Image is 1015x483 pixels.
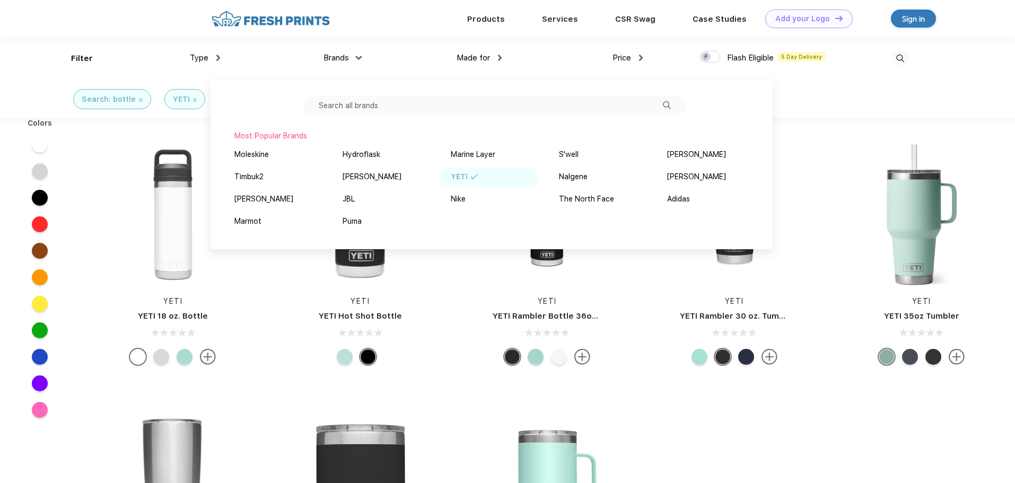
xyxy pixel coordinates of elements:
img: filter_cancel.svg [139,98,143,102]
span: Made for [457,53,490,63]
img: more.svg [200,349,216,365]
input: Search all brands [303,95,686,116]
div: Navy [902,349,918,365]
div: Navy [738,349,754,365]
img: dropdown.png [356,56,362,59]
img: filter_dropdown_search.svg [663,101,671,109]
div: Black [360,349,376,365]
div: Nike [451,194,466,205]
a: YETI Rambler Bottle 36oz Chug [493,311,619,321]
img: more.svg [574,349,590,365]
img: dropdown.png [216,55,220,61]
img: dropdown.png [498,55,502,61]
div: Filter [71,52,93,65]
div: Marmot [234,216,261,227]
img: func=resize&h=266 [851,144,992,285]
div: Stainless Steel [153,349,169,365]
a: YETI [725,297,744,305]
div: Seafoam [528,349,544,365]
div: Seafoam [177,349,192,365]
div: Timbuk2 [234,171,264,182]
div: [PERSON_NAME] [234,194,293,205]
a: YETI 18 oz. Bottle [138,311,208,321]
div: Adidas [667,194,690,205]
img: more.svg [949,349,965,365]
div: Nalgene [559,171,588,182]
div: [PERSON_NAME] [343,171,401,182]
div: Most Popular Brands [234,130,749,142]
img: desktop_search.svg [891,50,909,67]
div: [PERSON_NAME] [667,149,726,160]
a: YETI Rambler 30 oz. Tumbler [680,311,795,321]
span: Brands [323,53,349,63]
div: S'well [559,149,579,160]
div: [PERSON_NAME] [667,171,726,182]
div: White [130,349,146,365]
span: Price [612,53,631,63]
div: Moleskine [234,149,269,160]
span: Type [190,53,208,63]
div: JBL [343,194,355,205]
div: Black [715,349,731,365]
a: YETI [912,297,931,305]
img: func=resize&h=266 [102,144,243,285]
div: Puma [343,216,362,227]
div: The North Face [559,194,614,205]
a: YETI [351,297,370,305]
div: Sign in [902,13,925,25]
a: Products [467,14,505,24]
div: YETI [451,171,468,182]
div: Black [925,349,941,365]
div: Colors [20,118,60,129]
div: YETI [173,94,190,105]
div: Seafoam Blue [337,349,353,365]
img: dropdown.png [639,55,643,61]
img: DT [835,15,843,21]
a: YETI [538,297,557,305]
div: Seafoam [692,349,707,365]
div: Add your Logo [775,14,830,23]
a: YETI Hot Shot Bottle [319,311,402,321]
a: YETI [163,297,182,305]
div: Seafoam [879,349,895,365]
a: Sign in [891,10,936,28]
div: Hydroflask [343,149,380,160]
div: Search: bottle [82,94,136,105]
div: Black [504,349,520,365]
div: Marine Layer [451,149,495,160]
img: filter_selected.svg [470,174,478,179]
img: fo%20logo%202.webp [208,10,333,28]
a: YETI 35oz Tumbler [884,311,959,321]
div: White [551,349,567,365]
span: Flash Eligible [727,53,774,63]
img: more.svg [762,349,777,365]
img: filter_cancel.svg [193,98,197,102]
